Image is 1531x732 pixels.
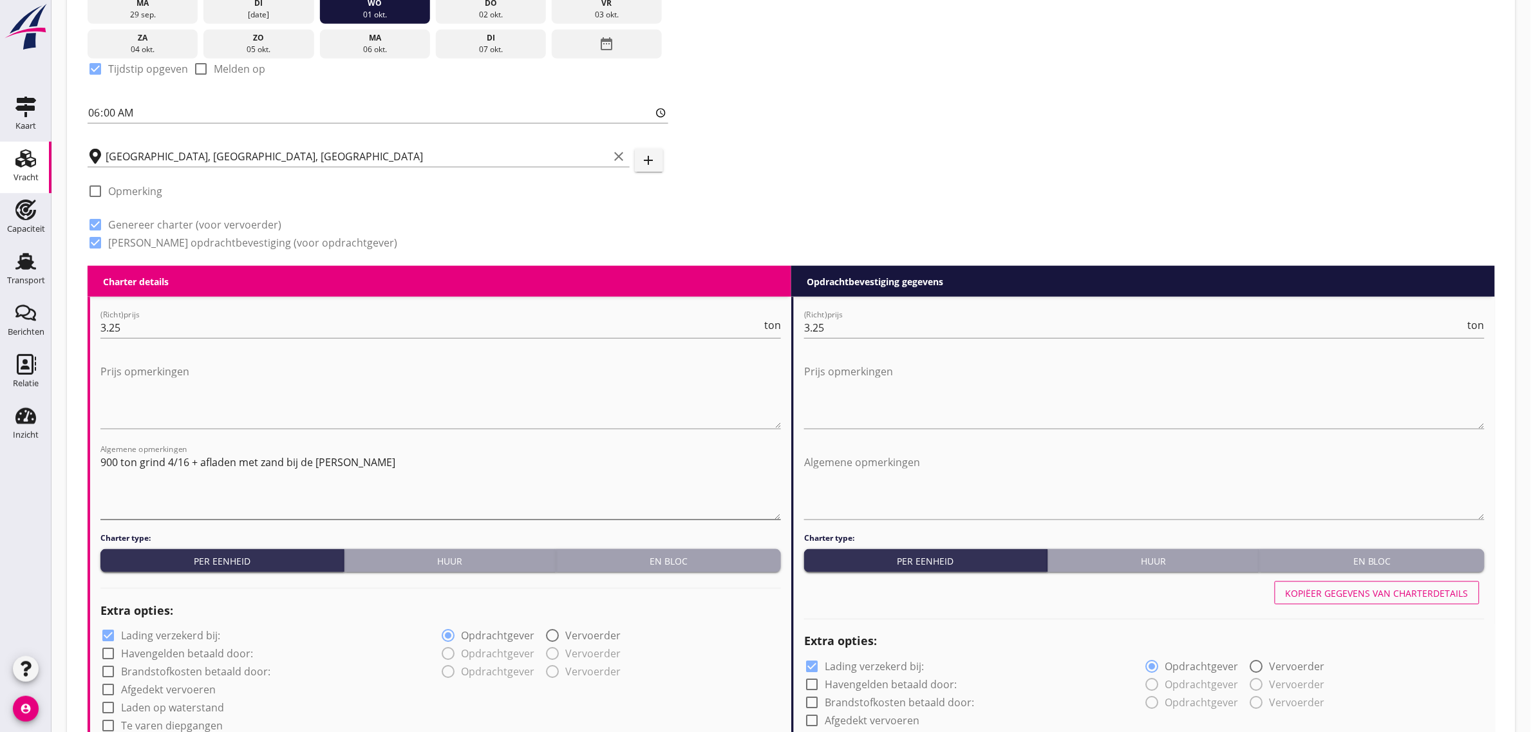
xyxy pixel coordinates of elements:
div: Per eenheid [106,554,339,568]
div: 02 okt. [439,9,543,21]
label: Melden op [214,62,265,75]
img: logo-small.a267ee39.svg [3,3,49,51]
div: Huur [350,554,551,568]
div: 07 okt. [439,44,543,55]
label: Tijdstip opgeven [108,62,188,75]
textarea: Algemene opmerkingen [100,452,781,520]
button: En bloc [556,549,781,572]
button: Per eenheid [100,549,344,572]
label: Lading verzekerd bij: [825,661,924,673]
label: Opmerking [108,185,162,198]
label: Vervoerder [1270,661,1325,673]
button: Huur [344,549,557,572]
h4: Charter type: [804,532,1485,544]
label: [PERSON_NAME] opdrachtbevestiging (voor opdrachtgever) [108,236,397,249]
div: En bloc [561,554,776,568]
button: Kopiëer gegevens van charterdetails [1275,581,1479,605]
div: Capaciteit [7,225,45,233]
label: Brandstofkosten betaald door: [825,697,974,709]
div: Inzicht [13,431,39,439]
div: Huur [1053,554,1255,568]
div: Berichten [8,328,44,336]
div: za [91,32,195,44]
div: 04 okt. [91,44,195,55]
input: (Richt)prijs [100,317,762,338]
label: Laden op waterstand [121,702,224,715]
div: di [439,32,543,44]
div: En bloc [1265,554,1479,568]
label: Havengelden betaald door: [121,648,253,661]
div: Per eenheid [809,554,1042,568]
i: clear [612,149,627,164]
div: Kopiëer gegevens van charterdetails [1286,587,1469,600]
div: Kaart [15,122,36,130]
div: Vracht [14,173,39,182]
h2: Extra opties: [804,633,1485,650]
label: Lading verzekerd bij: [121,630,220,643]
i: add [641,153,657,168]
h2: Extra opties: [100,602,781,619]
div: 01 okt. [323,9,427,21]
div: Relatie [13,379,39,388]
textarea: Prijs opmerkingen [804,361,1485,429]
textarea: Prijs opmerkingen [100,361,781,429]
div: 05 okt. [207,44,311,55]
label: Brandstofkosten betaald door: [121,666,270,679]
label: Genereer charter (voor vervoerder) [108,218,281,231]
i: date_range [599,32,615,55]
label: Vervoerder [566,630,621,643]
label: Opdrachtgever [462,630,535,643]
div: zo [207,32,311,44]
button: Per eenheid [804,549,1048,572]
button: En bloc [1260,549,1485,572]
h4: Charter type: [100,532,781,544]
span: ton [1468,320,1485,330]
input: (Richt)prijs [804,317,1465,338]
div: 03 okt. [555,9,659,21]
div: Transport [7,276,45,285]
div: 29 sep. [91,9,195,21]
div: 06 okt. [323,44,427,55]
label: Havengelden betaald door: [825,679,957,691]
span: ton [764,320,781,330]
i: account_circle [13,696,39,722]
div: [DATE] [207,9,311,21]
label: Afgedekt vervoeren [121,684,216,697]
textarea: Algemene opmerkingen [804,452,1485,520]
div: ma [323,32,427,44]
button: Huur [1048,549,1261,572]
label: Afgedekt vervoeren [825,715,919,727]
input: Losplaats [106,146,609,167]
label: Opdrachtgever [1165,661,1239,673]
